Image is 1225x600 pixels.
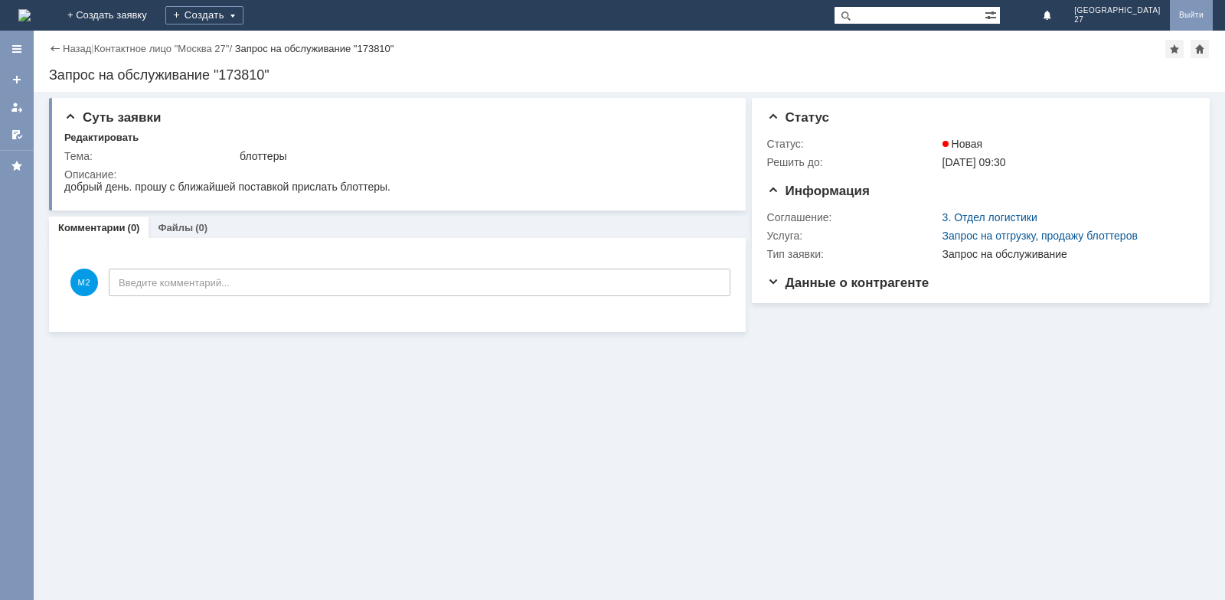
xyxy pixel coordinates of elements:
[64,168,727,181] div: Описание:
[240,150,724,162] div: блоттеры
[128,222,140,233] div: (0)
[1074,15,1161,24] span: 27
[5,67,29,92] a: Создать заявку
[5,95,29,119] a: Мои заявки
[767,248,939,260] div: Тип заявки:
[767,276,929,290] span: Данные о контрагенте
[942,211,1037,223] a: 3. Отдел логистики
[5,122,29,147] a: Мои согласования
[942,230,1138,242] a: Запрос на отгрузку, продажу блоттеров
[1165,40,1184,58] div: Добавить в избранное
[1074,6,1161,15] span: [GEOGRAPHIC_DATA]
[767,184,870,198] span: Информация
[49,67,1210,83] div: Запрос на обслуживание "173810"
[94,43,230,54] a: Контактное лицо "Москва 27"
[195,222,207,233] div: (0)
[91,42,93,54] div: |
[64,110,161,125] span: Суть заявки
[942,138,983,150] span: Новая
[942,248,1187,260] div: Запрос на обслуживание
[767,230,939,242] div: Услуга:
[18,9,31,21] a: Перейти на домашнюю страницу
[58,222,126,233] a: Комментарии
[63,43,91,54] a: Назад
[942,156,1006,168] span: [DATE] 09:30
[70,269,98,296] span: М2
[18,9,31,21] img: logo
[767,156,939,168] div: Решить до:
[165,6,243,24] div: Создать
[1191,40,1209,58] div: Сделать домашней страницей
[158,222,193,233] a: Файлы
[64,150,237,162] div: Тема:
[64,132,139,144] div: Редактировать
[94,43,235,54] div: /
[767,138,939,150] div: Статус:
[985,7,1000,21] span: Расширенный поиск
[767,211,939,223] div: Соглашение:
[767,110,829,125] span: Статус
[235,43,394,54] div: Запрос на обслуживание "173810"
